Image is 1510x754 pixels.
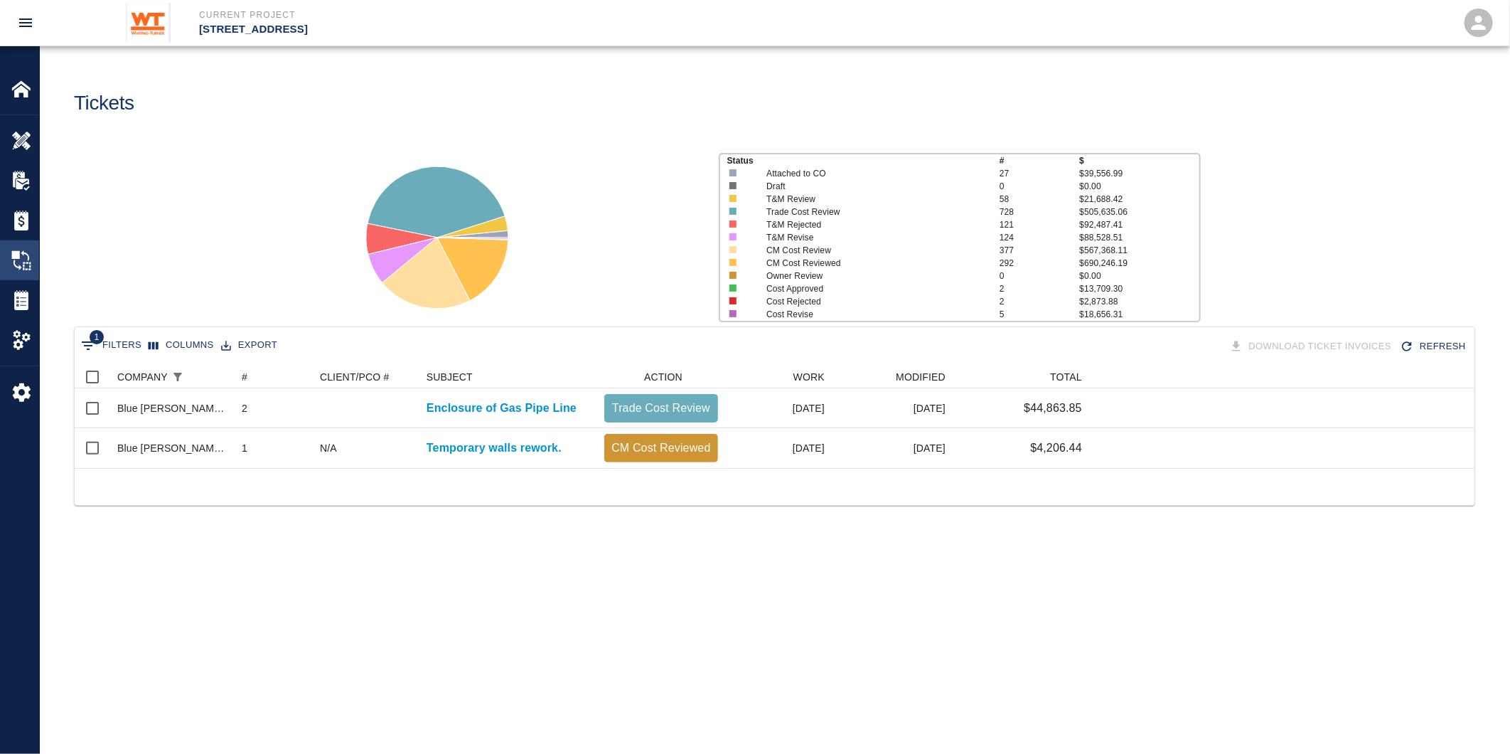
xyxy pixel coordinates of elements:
[242,366,247,388] div: #
[90,330,104,344] span: 1
[199,21,832,38] p: [STREET_ADDRESS]
[832,388,953,428] div: [DATE]
[1050,366,1082,388] div: TOTAL
[1079,154,1199,167] p: $
[1079,308,1199,321] p: $18,656.31
[1079,193,1199,206] p: $21,688.42
[427,400,577,417] a: Enclosure of Gas Pipe Line
[766,231,976,244] p: T&M Revise
[1397,334,1472,359] div: Refresh the list
[117,441,227,455] div: Blue Jay Construction LLC
[1000,308,1079,321] p: 5
[110,366,235,388] div: COMPANY
[766,257,976,270] p: CM Cost Reviewed
[1000,218,1079,231] p: 121
[1000,282,1079,295] p: 2
[1000,270,1079,282] p: 0
[320,441,337,455] div: N/A
[1079,180,1199,193] p: $0.00
[766,295,976,308] p: Cost Rejected
[1079,282,1199,295] p: $13,709.30
[320,366,390,388] div: CLIENT/PCO #
[1079,231,1199,244] p: $88,528.51
[427,440,562,457] a: Temporary walls rework.
[1000,257,1079,270] p: 292
[1079,167,1199,180] p: $39,556.99
[766,167,976,180] p: Attached to CO
[427,366,473,388] div: SUBJECT
[725,388,832,428] div: [DATE]
[766,270,976,282] p: Owner Review
[1226,334,1398,359] div: Tickets download in groups of 15
[644,366,682,388] div: ACTION
[725,366,832,388] div: WORK
[199,9,832,21] p: Current Project
[1030,440,1082,457] p: $4,206.44
[117,401,227,415] div: Blue Jay Construction LLC
[117,366,168,388] div: COMPANY
[832,428,953,468] div: [DATE]
[793,366,825,388] div: WORK
[725,428,832,468] div: [DATE]
[77,334,145,357] button: Show filters
[766,180,976,193] p: Draft
[766,206,976,218] p: Trade Cost Review
[1000,231,1079,244] p: 124
[766,282,976,295] p: Cost Approved
[218,334,281,356] button: Export
[896,366,946,388] div: MODIFIED
[1079,218,1199,231] p: $92,487.41
[1397,334,1472,359] button: Refresh
[1079,257,1199,270] p: $690,246.19
[1000,244,1079,257] p: 377
[1079,206,1199,218] p: $505,635.06
[419,366,597,388] div: SUBJECT
[126,3,171,43] img: Whiting-Turner
[1024,400,1082,417] p: $44,863.85
[1000,154,1079,167] p: #
[832,366,953,388] div: MODIFIED
[953,366,1089,388] div: TOTAL
[597,366,725,388] div: ACTION
[242,401,247,415] div: 2
[9,6,43,40] button: open drawer
[313,366,419,388] div: CLIENT/PCO #
[168,367,188,387] div: 1 active filter
[610,440,712,457] p: CM Cost Reviewed
[168,367,188,387] button: Show filters
[766,218,976,231] p: T&M Rejected
[1000,193,1079,206] p: 58
[242,441,247,455] div: 1
[235,366,313,388] div: #
[727,154,1000,167] p: Status
[766,308,976,321] p: Cost Revise
[1000,180,1079,193] p: 0
[610,400,712,417] p: Trade Cost Review
[1439,686,1510,754] iframe: Chat Widget
[188,367,208,387] button: Sort
[1000,295,1079,308] p: 2
[766,244,976,257] p: CM Cost Review
[1079,295,1199,308] p: $2,873.88
[1000,167,1079,180] p: 27
[1000,206,1079,218] p: 728
[766,193,976,206] p: T&M Review
[1079,270,1199,282] p: $0.00
[74,92,134,115] h1: Tickets
[1079,244,1199,257] p: $567,368.11
[145,334,218,356] button: Select columns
